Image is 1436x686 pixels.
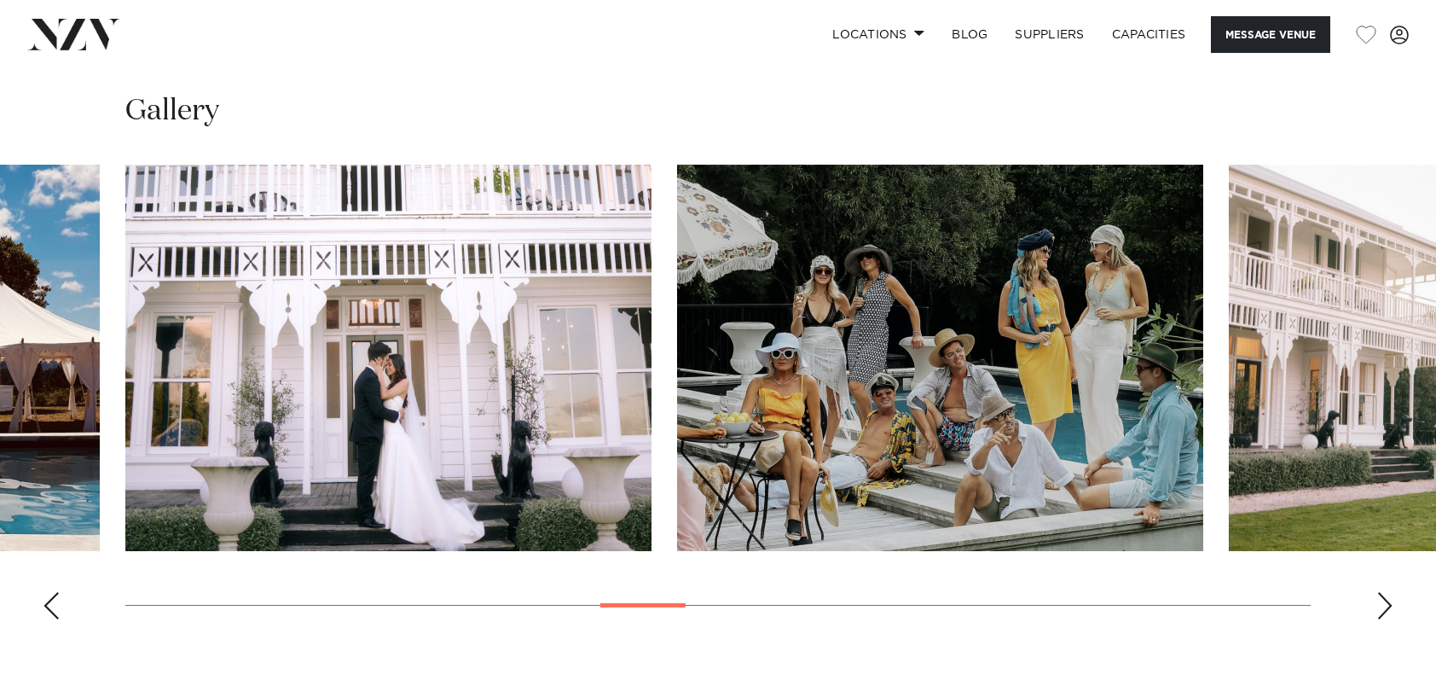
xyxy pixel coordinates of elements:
a: SUPPLIERS [1001,16,1097,53]
a: Capacities [1098,16,1200,53]
button: Message Venue [1211,16,1330,53]
h2: Gallery [125,92,219,131]
a: Locations [819,16,938,53]
swiper-slide: 14 / 30 [677,165,1203,551]
a: BLOG [938,16,1001,53]
img: nzv-logo.png [27,19,120,49]
swiper-slide: 13 / 30 [125,165,651,551]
